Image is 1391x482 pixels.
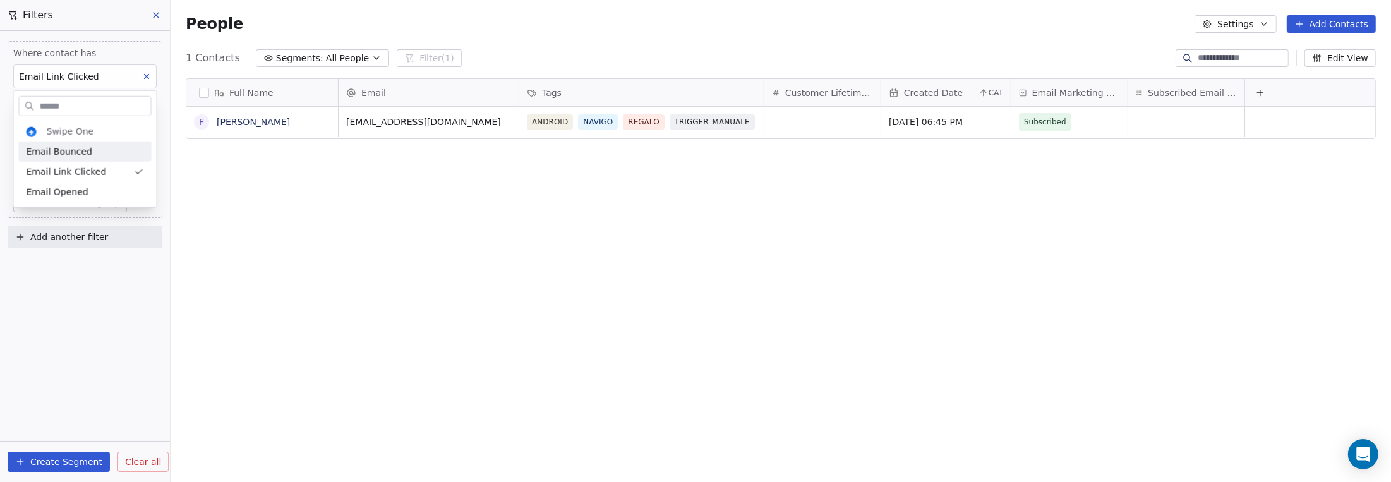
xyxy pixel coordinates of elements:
span: Email Link Clicked [26,166,106,178]
img: cropped-swipepages4x-32x32.png [26,127,36,137]
span: Swipe One [46,125,93,138]
span: Email Opened [26,186,88,198]
span: Email Bounced [26,145,92,158]
div: Suggestions [18,121,151,202]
